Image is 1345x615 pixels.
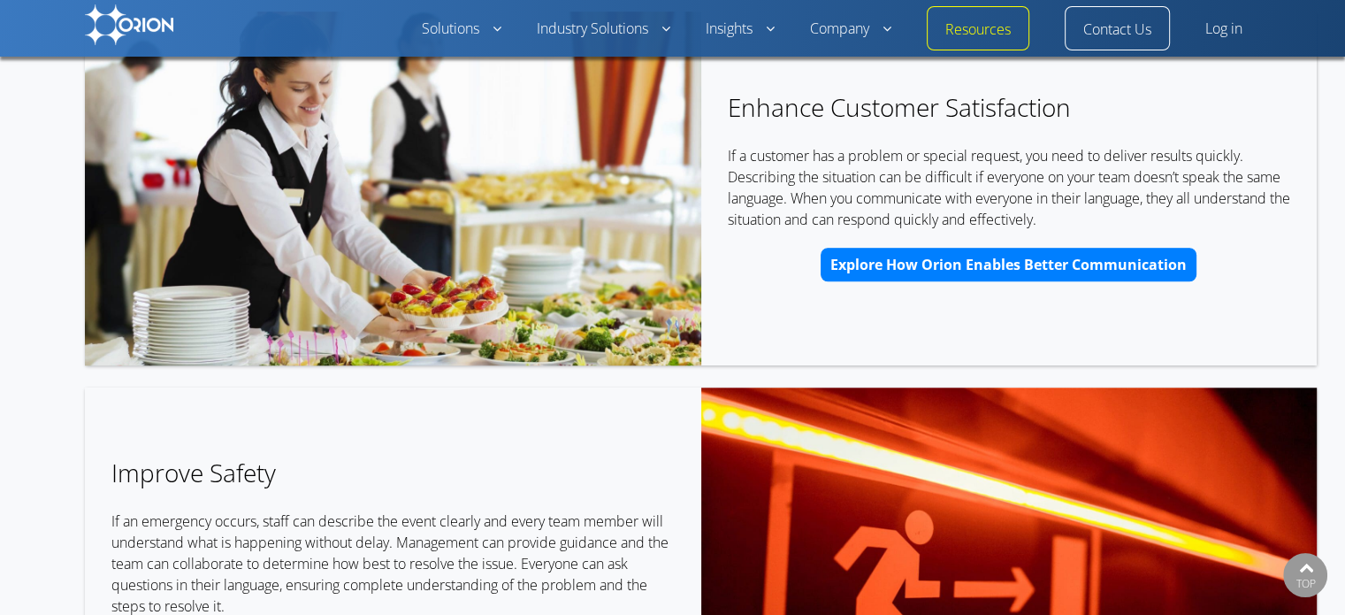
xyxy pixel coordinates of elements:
[728,95,1291,230] div: If a customer has a problem or special request, you need to deliver results quickly. Describing t...
[728,95,1291,120] h3: Enhance Customer Satisfaction
[810,19,891,40] a: Company
[1257,530,1345,615] iframe: Chat Widget
[945,19,1011,41] a: Resources
[85,12,701,365] img: HITEC 2021 - Hospitality team collaboration from Orion
[830,258,1187,272] span: Explore How Orion Enables Better Communication
[422,19,501,40] a: Solutions
[85,4,173,45] img: Orion
[1083,19,1151,41] a: Contact Us
[821,248,1196,281] a: Explore How Orion Enables Better Communication
[1205,19,1242,40] a: Log in
[706,19,775,40] a: Insights
[111,460,675,486] h3: Improve Safety
[537,19,670,40] a: Industry Solutions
